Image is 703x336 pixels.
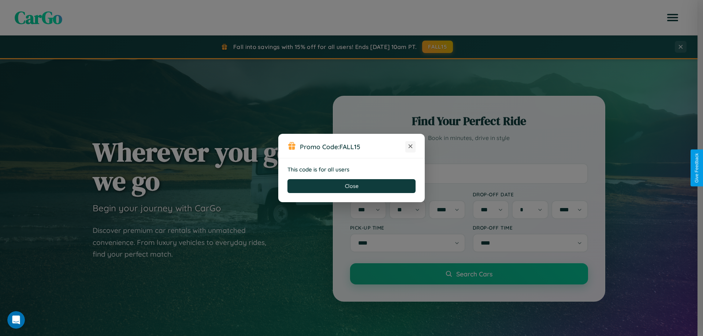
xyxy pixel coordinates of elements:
div: Give Feedback [694,153,699,183]
iframe: Intercom live chat [7,311,25,329]
b: FALL15 [339,143,360,151]
strong: This code is for all users [287,166,349,173]
button: Close [287,179,416,193]
h3: Promo Code: [300,143,405,151]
